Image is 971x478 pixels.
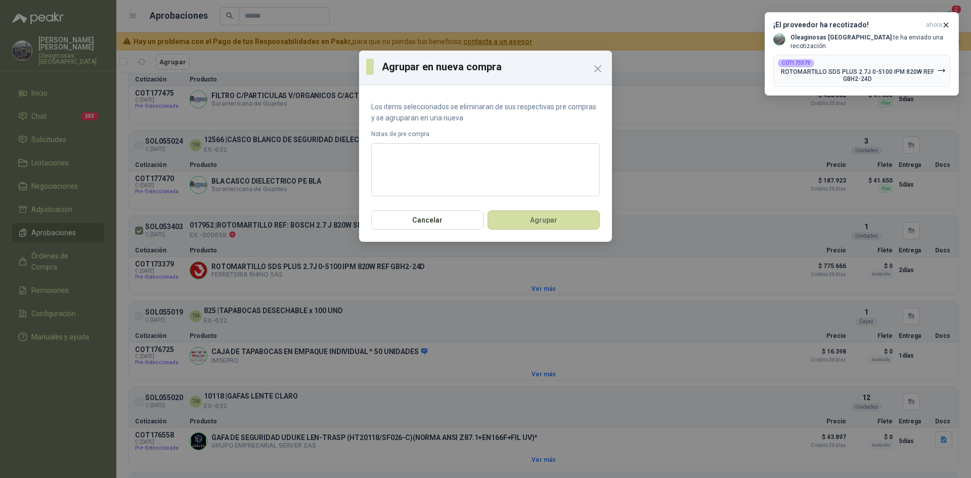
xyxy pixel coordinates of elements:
[488,210,600,230] button: Agrupar
[773,21,922,29] h3: ¡El proveedor ha recotizado!
[371,129,600,139] label: Notas de pre compra
[371,210,483,230] button: Cancelar
[382,59,605,74] h3: Agrupar en nueva compra
[778,68,937,82] p: ROTOMARTILLO SDS PLUS 2.7J 0-5100 IPM 820W REF GBH2-24D
[790,33,950,51] p: te ha enviado una recotización.
[371,101,600,123] p: Los items seleccionados se eliminaran de sus respectivas pre compras y se agruparan en una nueva
[590,61,606,77] button: Close
[782,61,810,66] b: COT173379
[773,55,950,87] button: COT173379ROTOMARTILLO SDS PLUS 2.7J 0-5100 IPM 820W REF GBH2-24D
[774,34,785,45] img: Company Logo
[790,34,892,41] b: Oleaginosas [GEOGRAPHIC_DATA]
[926,21,942,29] span: ahora
[765,12,959,96] button: ¡El proveedor ha recotizado!ahora Company LogoOleaginosas [GEOGRAPHIC_DATA] te ha enviado una rec...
